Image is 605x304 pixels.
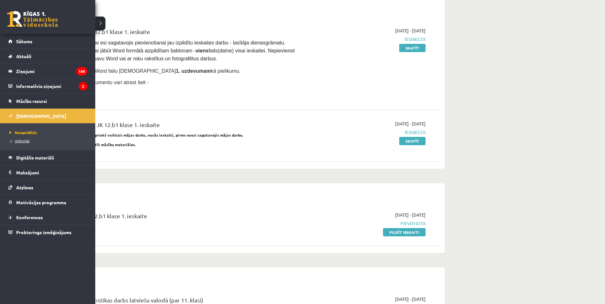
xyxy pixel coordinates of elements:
span: [DATE] - [DATE] [395,296,426,302]
a: Neizpildītās [8,130,89,135]
strong: viens [196,48,209,53]
div: Krievu valoda JK 12.b1 klase 1. ieskaite [48,212,296,223]
span: Mācību resursi [16,98,47,104]
a: Atzīmes [8,180,87,195]
span: Proktoringa izmēģinājums [16,229,71,235]
span: Atzīmes [16,185,33,190]
a: Aktuāli [8,49,87,64]
strong: Ieskaitē būs jāpievieno iepriekš veiktais mājas darbs, nesāc ieskaiti, pirms neesi sagatavojis mā... [48,132,244,138]
span: Iesniegta [306,129,426,136]
a: Skatīt [399,44,426,52]
a: Mācību resursi [8,94,87,108]
a: Informatīvie ziņojumi2 [8,79,87,93]
span: Iesniegta [306,36,426,43]
a: Konferences [8,210,87,225]
legend: Ziņojumi [16,64,87,78]
i: 2 [79,82,87,91]
a: [DEMOGRAPHIC_DATA] [8,109,87,123]
strong: 1. uzdevumam [176,68,211,74]
a: Motivācijas programma [8,195,87,210]
span: Aktuāli [16,53,31,59]
span: Digitālie materiāli [16,155,54,160]
a: Ziņojumi185 [8,64,87,78]
a: Izlabotās [8,138,89,144]
span: [PERSON_NAME], vai esi sagatavojis pievienošanai jau izpildītu ieskaites darbu - lasītāja dienasg... [48,40,296,61]
span: Izlabotās [8,138,30,143]
span: [DATE] - [DATE] [395,212,426,218]
span: [DATE] - [DATE] [395,120,426,127]
i: 185 [76,67,87,76]
span: Neizpildītās [8,130,37,135]
span: Pievieno sagatavoto Word failu [DEMOGRAPHIC_DATA] kā pielikumu. [48,68,240,74]
span: [DEMOGRAPHIC_DATA] [16,113,66,119]
span: Konferences [16,214,43,220]
a: Rīgas 1. Tālmācības vidusskola [7,11,58,27]
a: Digitālie materiāli [8,150,87,165]
span: Aizpildāmo Word dokumentu vari atrast šeit - [48,80,149,85]
span: Sākums [16,38,32,44]
legend: Informatīvie ziņojumi [16,79,87,93]
legend: Maksājumi [16,165,87,180]
a: Sākums [8,34,87,49]
div: Sociālās zinātnes II JK 12.b1 klase 1. ieskaite [48,120,296,132]
span: Pievienota [306,220,426,227]
a: Proktoringa izmēģinājums [8,225,87,240]
span: [DATE] - [DATE] [395,27,426,34]
a: Maksājumi [8,165,87,180]
a: Skatīt [399,137,426,145]
div: Angļu valoda II JK 12.b1 klase 1. ieskaite [48,27,296,39]
a: Pildīt ieskaiti [383,228,426,236]
span: Motivācijas programma [16,199,66,205]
